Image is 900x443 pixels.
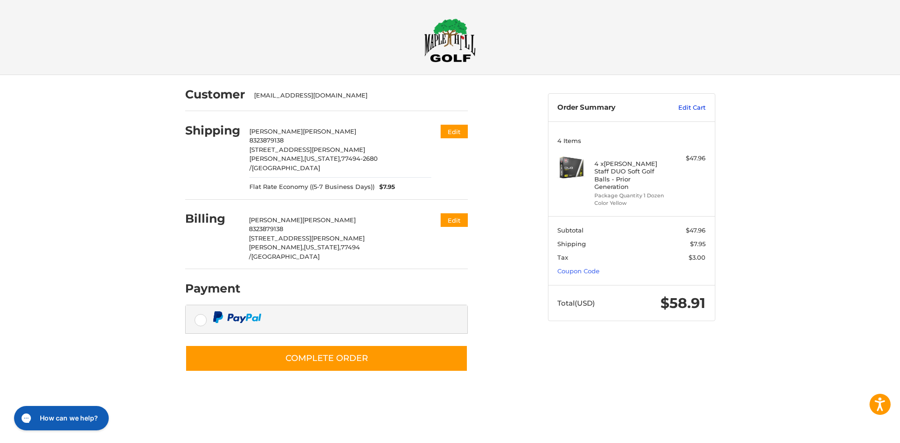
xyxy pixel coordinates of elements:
span: [GEOGRAPHIC_DATA] [252,164,320,172]
h4: 4 x [PERSON_NAME] Staff DUO Soft Golf Balls - Prior Generation [594,160,666,190]
h2: Payment [185,281,240,296]
li: Color Yellow [594,199,666,207]
span: $3.00 [689,254,705,261]
iframe: Google Customer Reviews [823,418,900,443]
span: [PERSON_NAME] [249,128,303,135]
span: [PERSON_NAME], [249,155,304,162]
span: 77494 / [249,243,360,260]
span: Flat Rate Economy ((5-7 Business Days)) [249,182,375,192]
span: [STREET_ADDRESS][PERSON_NAME] [249,146,365,153]
span: [PERSON_NAME], [249,243,304,251]
span: Shipping [557,240,586,248]
a: Edit Cart [658,103,705,113]
h2: Billing [185,211,240,226]
span: [PERSON_NAME] [249,216,302,224]
div: $47.96 [668,154,705,163]
li: Package Quantity 1 Dozen [594,192,666,200]
span: Tax [557,254,568,261]
span: 8323879138 [249,225,283,233]
button: Edit [441,125,468,138]
span: $47.96 [686,226,705,234]
span: $58.91 [660,294,705,312]
div: [EMAIL_ADDRESS][DOMAIN_NAME] [254,91,458,100]
span: [US_STATE], [304,155,341,162]
h2: Customer [185,87,245,102]
button: Complete order [185,345,468,372]
iframe: Gorgias live chat messenger [9,403,112,434]
a: Coupon Code [557,267,600,275]
span: [US_STATE], [304,243,341,251]
span: [PERSON_NAME] [303,128,356,135]
h3: Order Summary [557,103,658,113]
span: Total (USD) [557,299,595,308]
img: PayPal icon [213,311,262,323]
span: [STREET_ADDRESS][PERSON_NAME] [249,234,365,242]
span: $7.95 [690,240,705,248]
span: [PERSON_NAME] [302,216,356,224]
button: Edit [441,213,468,227]
span: Subtotal [557,226,584,234]
h2: Shipping [185,123,240,138]
span: [GEOGRAPHIC_DATA] [251,253,320,260]
span: 77494-2680 / [249,155,378,172]
span: 8323879138 [249,136,284,144]
img: Maple Hill Golf [424,18,476,62]
h3: 4 Items [557,137,705,144]
span: $7.95 [375,182,395,192]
